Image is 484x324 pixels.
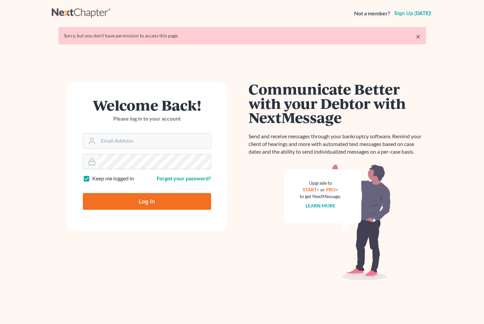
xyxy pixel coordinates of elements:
[354,10,390,17] strong: Not a member?
[83,98,211,112] h1: Welcome Back!
[393,11,433,16] a: Sign up [DATE]!
[92,175,134,182] label: Keep me logged in
[64,32,421,39] div: Sorry, but you don't have permission to access this page
[284,164,391,281] img: nextmessage_bg-59042aed3d76b12b5cd301f8e5b87938c9018125f34e5fa2b7a6b67550977c72.svg
[98,134,211,148] input: Email Address
[320,187,325,192] span: or
[249,82,426,125] h1: Communicate Better with your Debtor with NextMessage
[300,180,341,186] div: Upgrade to
[157,175,211,181] a: Forgot your password?
[300,193,341,200] div: to get NextMessage.
[303,187,319,192] a: START+
[83,115,211,123] p: Please log in to your account
[249,133,426,156] p: Send and receive messages through your bankruptcy software. Remind your client of hearings and mo...
[306,203,335,208] a: Learn more
[416,32,421,40] a: ×
[83,193,211,210] input: Log In
[326,187,338,192] a: PRO+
